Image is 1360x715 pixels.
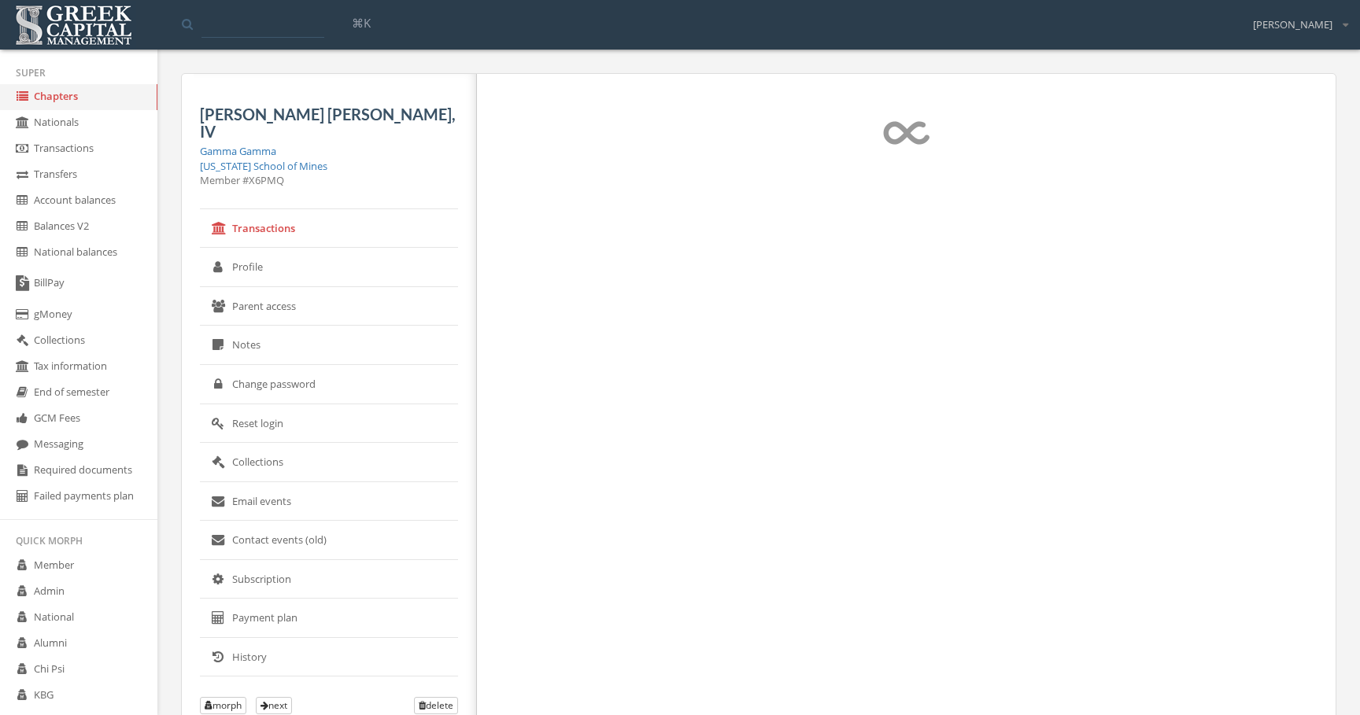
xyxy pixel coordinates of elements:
[200,144,276,158] a: Gamma Gamma
[200,638,458,677] a: History
[200,105,458,140] h5: [PERSON_NAME] [PERSON_NAME], IV
[200,443,458,482] a: Collections
[200,209,458,249] a: Transactions
[256,697,292,714] button: next
[1243,6,1348,32] div: [PERSON_NAME]
[200,248,458,287] a: Profile
[200,697,246,714] button: morph
[200,482,458,522] a: Email events
[200,326,458,365] a: Notes
[200,521,458,560] a: Contact events (old)
[200,599,458,638] a: Payment plan
[200,404,458,444] a: Reset login
[200,159,327,173] a: [US_STATE] School of Mines
[200,365,458,404] a: Change password
[352,15,371,31] span: ⌘K
[200,560,458,599] a: Subscription
[200,173,458,188] div: Member # X6PMQ
[200,287,458,326] a: Parent access
[414,697,458,714] button: delete
[1253,17,1332,32] span: [PERSON_NAME]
